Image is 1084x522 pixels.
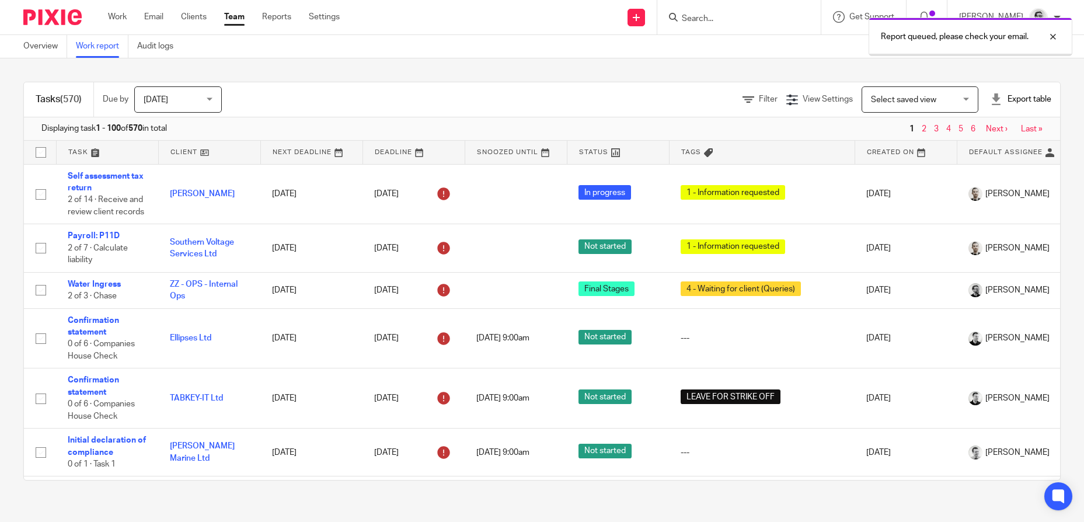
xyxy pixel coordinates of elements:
[578,185,631,200] span: In progress
[181,11,207,23] a: Clients
[68,196,144,216] span: 2 of 14 · Receive and review client records
[374,329,453,348] div: [DATE]
[871,96,936,104] span: Select saved view
[934,125,939,133] a: 3
[374,239,453,257] div: [DATE]
[68,376,119,396] a: Confirmation statement
[986,125,1008,133] a: Next ›
[855,308,957,368] td: [DATE]
[36,93,82,106] h1: Tasks
[1029,8,1048,27] img: Jack_2025.jpg
[476,394,529,402] span: [DATE] 9:00am
[224,11,245,23] a: Team
[260,308,363,368] td: [DATE]
[23,35,67,58] a: Overview
[68,436,146,456] a: Initial declaration of compliance
[170,442,235,462] a: [PERSON_NAME] Marine Ltd
[170,334,211,342] a: Ellipses Ltd
[958,125,963,133] a: 5
[985,284,1050,296] span: [PERSON_NAME]
[374,185,453,203] div: [DATE]
[68,340,135,361] span: 0 of 6 · Companies House Check
[476,448,529,457] span: [DATE] 9:00am
[855,368,957,429] td: [DATE]
[681,332,843,344] div: ---
[803,95,853,103] span: View Settings
[128,124,142,133] b: 570
[922,125,926,133] a: 2
[260,429,363,476] td: [DATE]
[578,239,632,254] span: Not started
[170,280,238,300] a: ZZ - OPS - Internal Ops
[985,392,1050,404] span: [PERSON_NAME]
[907,122,917,136] span: 1
[855,429,957,476] td: [DATE]
[681,389,780,404] span: LEAVE FOR STRIKE OFF
[23,9,82,25] img: Pixie
[759,95,778,103] span: Filter
[68,400,135,420] span: 0 of 6 · Companies House Check
[985,188,1050,200] span: [PERSON_NAME]
[309,11,340,23] a: Settings
[578,330,632,344] span: Not started
[578,281,635,296] span: Final Stages
[907,124,1043,134] nav: pager
[985,242,1050,254] span: [PERSON_NAME]
[990,93,1051,105] div: Export table
[260,272,363,308] td: [DATE]
[170,190,235,198] a: [PERSON_NAME]
[41,123,167,134] span: Displaying task of in total
[968,283,982,297] img: Jack_2025.jpg
[68,232,120,240] a: Payroll: P11D
[985,332,1050,344] span: [PERSON_NAME]
[374,389,453,408] div: [DATE]
[968,391,982,405] img: Dave_2025.jpg
[260,368,363,429] td: [DATE]
[68,316,119,336] a: Confirmation statement
[1021,125,1043,133] a: Last »
[968,187,982,201] img: PS.png
[68,292,117,300] span: 2 of 3 · Chase
[68,244,128,265] span: 2 of 7 · Calculate liability
[578,444,632,458] span: Not started
[68,172,144,192] a: Self assessment tax return
[968,241,982,255] img: PS.png
[881,31,1029,43] p: Report queued, please check your email.
[68,460,116,468] span: 0 of 1 · Task 1
[262,11,291,23] a: Reports
[260,224,363,272] td: [DATE]
[76,35,128,58] a: Work report
[971,125,975,133] a: 6
[68,280,121,288] a: Water Ingress
[946,125,951,133] a: 4
[855,164,957,224] td: [DATE]
[170,394,223,402] a: TABKEY-IT Ltd
[855,272,957,308] td: [DATE]
[144,11,163,23] a: Email
[260,164,363,224] td: [DATE]
[985,447,1050,458] span: [PERSON_NAME]
[144,96,168,104] span: [DATE]
[681,447,843,458] div: ---
[374,281,453,300] div: [DATE]
[681,281,801,296] span: 4 - Waiting for client (Queries)
[170,238,234,258] a: Southern Voltage Services Ltd
[108,11,127,23] a: Work
[968,446,982,460] img: Andy_2025.jpg
[855,224,957,272] td: [DATE]
[476,335,529,343] span: [DATE] 9:00am
[681,239,785,254] span: 1 - Information requested
[96,124,121,133] b: 1 - 100
[578,389,632,404] span: Not started
[968,332,982,346] img: Dave_2025.jpg
[137,35,182,58] a: Audit logs
[681,185,785,200] span: 1 - Information requested
[374,443,453,462] div: [DATE]
[60,95,82,104] span: (570)
[103,93,128,105] p: Due by
[681,149,701,155] span: Tags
